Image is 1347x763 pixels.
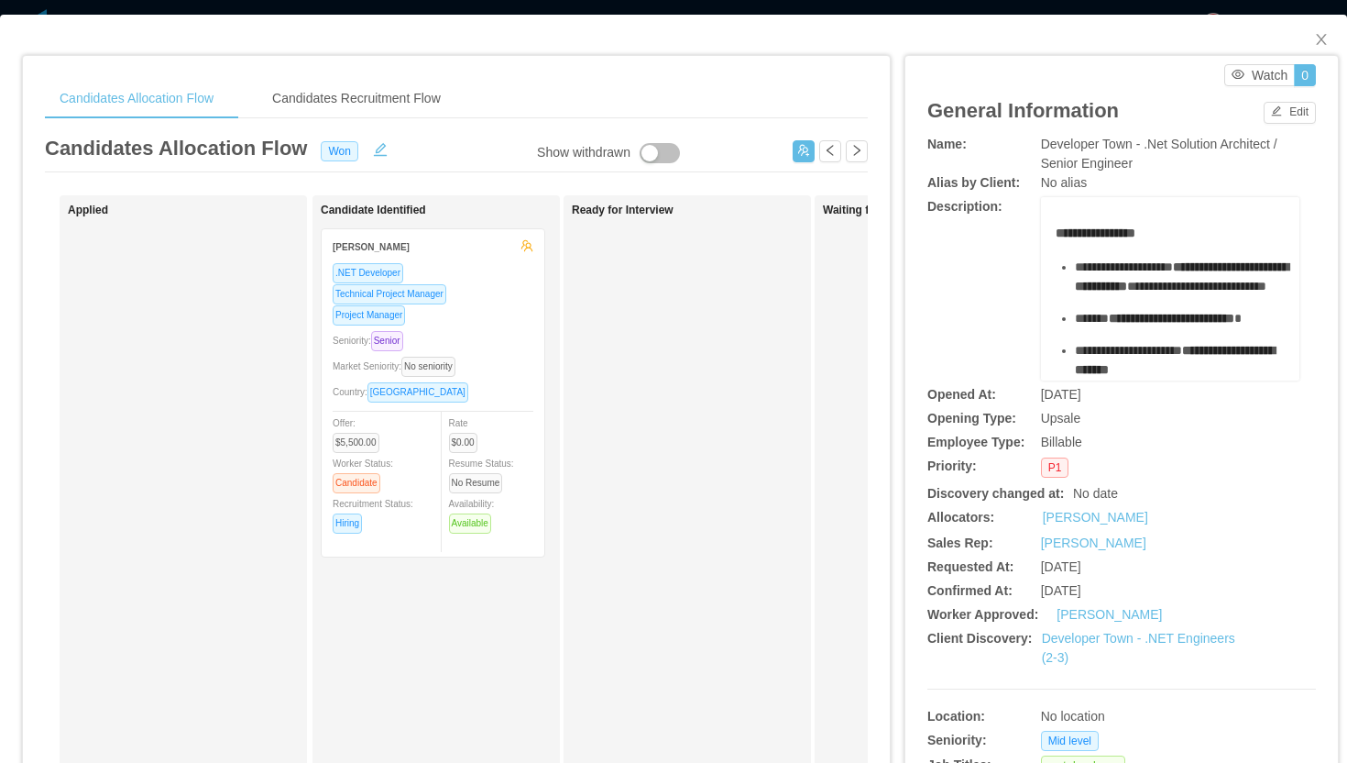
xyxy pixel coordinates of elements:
span: Upsale [1041,411,1081,426]
b: Employee Type: [927,435,1024,449]
div: Candidates Recruitment Flow [257,78,455,119]
b: Priority: [927,459,977,473]
span: Technical Project Manager [333,284,446,304]
span: Recruitment Status: [333,499,413,528]
span: Offer: [333,418,387,448]
article: General Information [927,95,1119,126]
b: Confirmed At: [927,583,1013,598]
button: icon: right [846,140,868,162]
b: Opened At: [927,387,996,402]
strong: [PERSON_NAME] [333,242,410,252]
b: Requested At: [927,559,1013,574]
span: $5,500.00 [333,433,379,453]
b: Description: [927,199,1002,214]
b: Client Discovery: [927,631,1032,646]
b: Opening Type: [927,411,1016,426]
span: No date [1073,486,1118,501]
a: Developer Town - .NET Engineers (2-3) [1042,631,1235,665]
i: icon: close [1314,32,1329,47]
a: [PERSON_NAME] [1057,607,1162,622]
span: Candidate [333,473,380,493]
b: Worker Approved: [927,607,1038,622]
button: icon: eyeWatch [1224,64,1295,86]
span: Country: [333,387,476,397]
span: P1 [1041,458,1069,478]
span: team [520,239,533,252]
h1: Candidate Identified [321,204,577,217]
a: [PERSON_NAME] [1041,536,1146,550]
div: rdw-editor [1056,224,1287,407]
button: icon: editEdit [1264,102,1316,124]
b: Discovery changed at: [927,486,1064,501]
span: [DATE] [1041,559,1081,574]
div: Candidates Allocation Flow [45,78,228,119]
span: Mid level [1041,731,1099,751]
b: Alias by Client: [927,175,1020,190]
h1: Waiting for Client Approval [823,204,1079,217]
button: icon: usergroup-add [793,140,815,162]
span: [DATE] [1041,387,1081,402]
span: Senior [371,331,403,351]
span: No Resume [449,473,503,493]
span: Billable [1041,435,1082,449]
span: Resume Status: [449,459,514,488]
span: Developer Town - .Net Solution Architect / Senior Engineer [1041,137,1277,171]
span: Market Seniority: [333,361,463,371]
button: icon: left [819,140,841,162]
b: Name: [927,137,967,151]
div: rdw-wrapper [1041,197,1300,381]
span: Available [449,514,491,534]
button: icon: edit [366,138,395,157]
b: Sales Rep: [927,536,993,550]
span: [DATE] [1041,583,1081,598]
span: No seniority [401,357,455,377]
div: No location [1041,707,1235,726]
a: [PERSON_NAME] [1043,508,1148,527]
b: Location: [927,709,985,724]
b: Allocators: [927,510,994,525]
span: Seniority: [333,336,411,346]
span: No alias [1041,175,1088,190]
button: 0 [1294,64,1316,86]
span: [GEOGRAPHIC_DATA] [367,382,468,403]
div: Show withdrawn [537,143,630,163]
span: Availability: [449,499,498,528]
span: Worker Status: [333,459,393,488]
article: Candidates Allocation Flow [45,133,307,163]
button: Close [1296,15,1347,66]
span: Rate [449,418,485,448]
h1: Ready for Interview [572,204,828,217]
b: Seniority: [927,733,987,747]
span: Hiring [333,514,362,534]
span: .NET Developer [333,263,403,283]
span: Project Manager [333,305,405,326]
h1: Applied [68,204,324,217]
span: Won [321,141,357,161]
span: $0.00 [449,433,477,453]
